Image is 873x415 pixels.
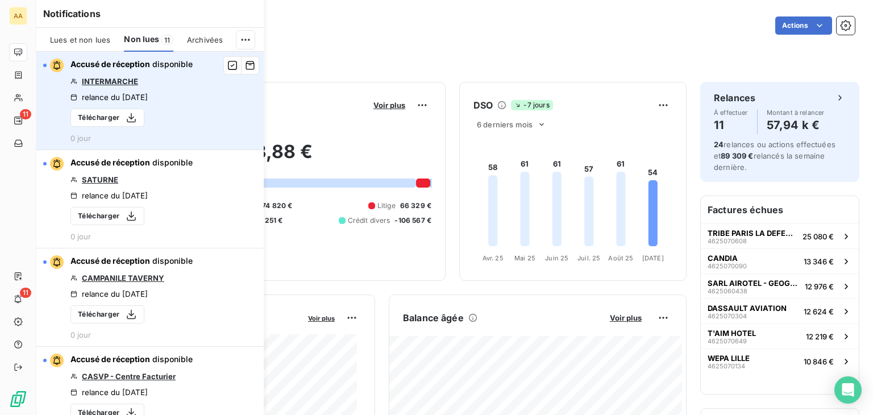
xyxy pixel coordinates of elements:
[708,329,756,338] span: T'AIM HOTEL
[20,109,31,119] span: 11
[804,257,834,266] span: 13 346 €
[20,288,31,298] span: 11
[70,330,91,339] span: 0 jour
[701,248,859,273] button: CANDIA462507009013 346 €
[377,201,396,211] span: Litige
[804,307,834,316] span: 12 624 €
[36,248,264,347] button: Accusé de réception disponibleCAMPANILE TAVERNYrelance du [DATE]Télécharger0 jour
[70,305,144,323] button: Télécharger
[708,254,738,263] span: CANDIA
[70,109,144,127] button: Télécharger
[70,232,91,241] span: 0 jour
[834,376,862,404] div: Open Intercom Messenger
[82,273,164,283] a: CAMPANILE TAVERNY
[473,98,493,112] h6: DSO
[708,279,800,288] span: SARL AIROTEL - GEOGRAPHOTEL
[124,34,159,45] span: Non lues
[721,151,753,160] span: 89 309 €
[708,263,747,269] span: 4625070090
[373,101,405,110] span: Voir plus
[82,175,118,184] a: SATURNE
[9,7,27,25] div: AA
[50,35,110,44] span: Lues et non lues
[775,16,832,35] button: Actions
[514,254,535,262] tspan: Mai 25
[545,254,568,262] tspan: Juin 25
[70,93,148,102] div: relance du [DATE]
[308,314,335,322] span: Voir plus
[708,304,787,313] span: DASSAULT AVIATION
[36,150,264,248] button: Accusé de réception disponibleSATURNErelance du [DATE]Télécharger0 jour
[82,372,176,381] a: CASVP - Centre Facturier
[403,311,464,325] h6: Balance âgée
[43,7,257,20] h6: Notifications
[708,288,747,294] span: 4625060438
[701,323,859,348] button: T'AIM HOTEL462507064912 219 €
[370,100,409,110] button: Voir plus
[714,140,835,172] span: relances ou actions effectuées et relancés la semaine dernière.
[477,120,533,129] span: 6 derniers mois
[714,140,724,149] span: 24
[804,357,834,366] span: 10 846 €
[9,390,27,408] img: Logo LeanPay
[714,91,755,105] h6: Relances
[708,313,747,319] span: 4625070304
[152,59,193,69] span: disponible
[70,191,148,200] div: relance du [DATE]
[642,254,664,262] tspan: [DATE]
[806,332,834,341] span: 12 219 €
[70,256,150,265] span: Accusé de réception
[708,354,750,363] span: WEPA LILLE
[577,254,600,262] tspan: Juil. 25
[152,354,193,364] span: disponible
[701,196,859,223] h6: Factures échues
[483,254,504,262] tspan: Avr. 25
[305,313,338,323] button: Voir plus
[394,215,431,226] span: -106 567 €
[70,207,144,225] button: Télécharger
[610,313,642,322] span: Voir plus
[70,289,148,298] div: relance du [DATE]
[708,229,798,238] span: TRIBE PARIS LA DEFENSE
[767,116,825,134] h4: 57,94 k €
[511,100,552,110] span: -7 jours
[161,35,173,45] span: 11
[805,282,834,291] span: 12 976 €
[400,201,431,211] span: 66 329 €
[701,273,859,298] button: SARL AIROTEL - GEOGRAPHOTEL462506043812 976 €
[803,232,834,241] span: 25 080 €
[70,388,148,397] div: relance du [DATE]
[348,215,390,226] span: Crédit divers
[259,215,283,226] span: 4 251 €
[36,52,264,150] button: Accusé de réception disponibleINTERMARCHErelance du [DATE]Télécharger0 jour
[708,363,745,370] span: 4625070134
[608,254,633,262] tspan: Août 25
[70,134,91,143] span: 0 jour
[714,109,748,116] span: À effectuer
[701,348,859,374] button: WEPA LILLE462507013410 846 €
[253,201,293,211] span: 1 074 820 €
[82,77,138,86] a: INTERMARCHE
[187,35,223,44] span: Archivées
[70,59,150,69] span: Accusé de réception
[606,313,645,323] button: Voir plus
[152,157,193,167] span: disponible
[767,109,825,116] span: Montant à relancer
[708,238,747,244] span: 4625070608
[701,298,859,323] button: DASSAULT AVIATION462507030412 624 €
[70,354,150,364] span: Accusé de réception
[70,157,150,167] span: Accusé de réception
[708,338,747,345] span: 4625070649
[714,116,748,134] h4: 11
[701,223,859,248] button: TRIBE PARIS LA DEFENSE462507060825 080 €
[152,256,193,265] span: disponible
